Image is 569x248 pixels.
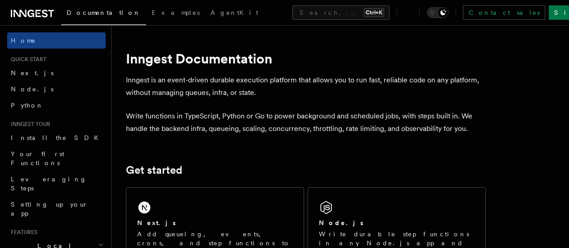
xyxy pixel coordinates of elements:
span: AgentKit [211,9,258,16]
span: Your first Functions [11,150,64,167]
span: Node.js [11,86,54,93]
span: Leveraging Steps [11,176,87,192]
span: Quick start [7,56,46,63]
a: Node.js [7,81,106,97]
span: Python [11,102,44,109]
span: Home [11,36,36,45]
span: Inngest tour [7,121,50,128]
a: Setting up your app [7,196,106,221]
button: Search...Ctrl+K [292,5,390,20]
button: Toggle dark mode [427,7,448,18]
a: Python [7,97,106,113]
span: Documentation [67,9,141,16]
a: Examples [146,3,205,24]
a: Contact sales [463,5,545,20]
p: Write functions in TypeScript, Python or Go to power background and scheduled jobs, with steps bu... [126,110,486,135]
a: AgentKit [205,3,264,24]
span: Install the SDK [11,134,104,141]
a: Install the SDK [7,130,106,146]
h2: Next.js [137,218,176,227]
a: Get started [126,164,182,176]
a: Next.js [7,65,106,81]
a: Your first Functions [7,146,106,171]
p: Inngest is an event-driven durable execution platform that allows you to run fast, reliable code ... [126,74,486,99]
h1: Inngest Documentation [126,50,486,67]
span: Examples [152,9,200,16]
span: Setting up your app [11,201,88,217]
a: Leveraging Steps [7,171,106,196]
h2: Node.js [319,218,363,227]
span: Features [7,229,37,236]
a: Home [7,32,106,49]
kbd: Ctrl+K [364,8,384,17]
span: Next.js [11,69,54,77]
a: Documentation [61,3,146,25]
